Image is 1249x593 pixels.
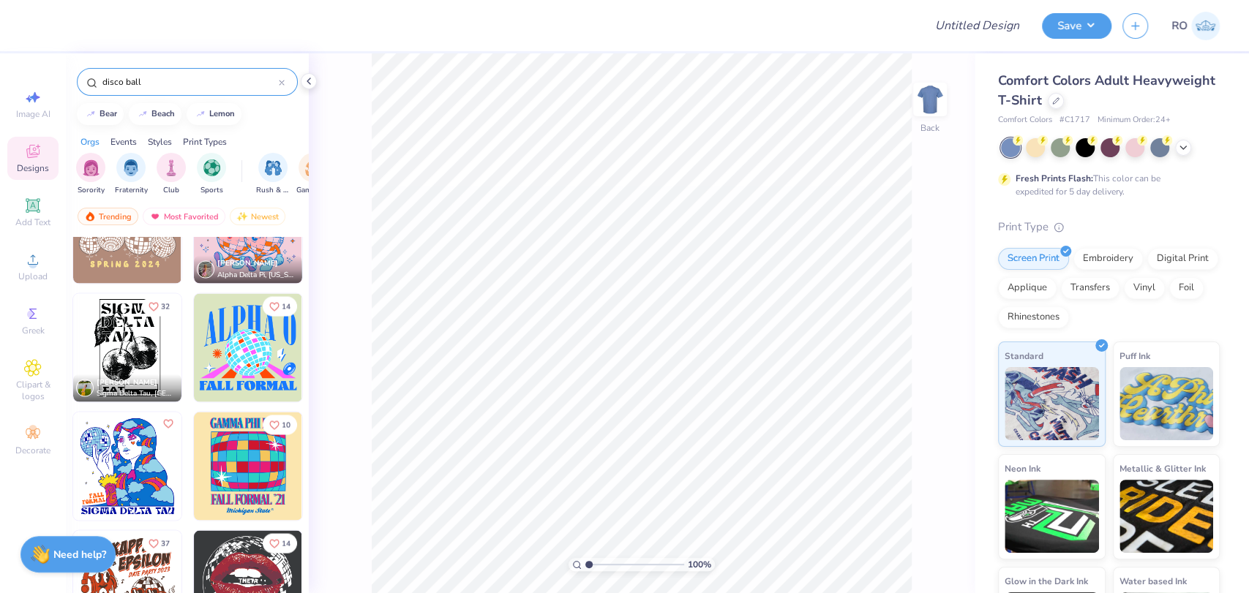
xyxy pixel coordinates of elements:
[998,277,1057,299] div: Applique
[197,153,226,196] div: filter for Sports
[1171,18,1188,34] span: RO
[920,121,939,135] div: Back
[97,388,176,399] span: Sigma Delta Tau, [GEOGRAPHIC_DATA]
[915,85,945,114] img: Back
[209,110,235,118] div: lemon
[1119,461,1206,476] span: Metallic & Glitter Ink
[161,540,170,547] span: 37
[18,271,48,282] span: Upload
[296,153,330,196] div: filter for Game Day
[137,110,149,118] img: trend_line.gif
[1005,480,1099,553] img: Neon Ink
[15,216,50,228] span: Add Text
[265,159,282,176] img: Rush & Bid Image
[78,208,138,225] div: Trending
[1171,12,1220,40] a: RO
[256,153,290,196] div: filter for Rush & Bid
[301,293,410,401] img: a7185325-a608-4996-8e0d-e51111a9e24c
[1124,277,1165,299] div: Vinyl
[85,110,97,118] img: trend_line.gif
[160,415,177,432] button: Like
[1073,248,1143,270] div: Embroidery
[77,103,124,125] button: bear
[83,159,100,176] img: Sorority Image
[1061,277,1119,299] div: Transfers
[688,558,711,571] span: 100 %
[80,135,100,148] div: Orgs
[181,293,289,401] img: 03aab4f5-0a47-4729-94e9-18d1892c1c34
[296,185,330,196] span: Game Day
[149,211,161,222] img: most_fav.gif
[84,211,96,222] img: trending.gif
[1016,172,1196,198] div: This color can be expedited for 5 day delivery.
[1016,173,1093,184] strong: Fresh Prints Flash:
[163,159,179,176] img: Club Image
[200,185,223,196] span: Sports
[923,11,1031,40] input: Untitled Design
[142,533,176,553] button: Like
[157,153,186,196] div: filter for Club
[1119,480,1214,553] img: Metallic & Glitter Ink
[16,108,50,120] span: Image AI
[1005,367,1099,440] img: Standard
[73,293,181,401] img: d93299fb-8667-4fc0-8778-b9fb2d06a74c
[1098,114,1171,126] span: Minimum Order: 24 +
[1119,573,1187,589] span: Water based Ink
[197,260,214,278] img: Avatar
[217,269,296,280] span: Alpha Delta Pi, [US_STATE][GEOGRAPHIC_DATA]
[183,135,227,148] div: Print Types
[187,103,241,125] button: lemon
[73,412,181,520] img: d7abe706-f2b2-4910-ab17-45ed5de870b7
[76,153,105,196] div: filter for Sorority
[97,377,157,387] span: [PERSON_NAME]
[195,110,206,118] img: trend_line.gif
[998,72,1215,109] span: Comfort Colors Adult Heavyweight T-Shirt
[256,153,290,196] button: filter button
[263,533,297,553] button: Like
[282,303,290,310] span: 14
[148,135,172,148] div: Styles
[157,153,186,196] button: filter button
[78,185,105,196] span: Sorority
[7,379,59,402] span: Clipart & logos
[115,185,148,196] span: Fraternity
[142,296,176,316] button: Like
[998,219,1220,235] div: Print Type
[151,110,175,118] div: beach
[998,248,1069,270] div: Screen Print
[53,548,106,562] strong: Need help?
[1005,573,1088,589] span: Glow in the Dark Ink
[76,153,105,196] button: filter button
[305,159,322,176] img: Game Day Image
[282,421,290,428] span: 10
[1191,12,1220,40] img: Rosean Opiso
[15,445,50,456] span: Decorate
[161,303,170,310] span: 32
[1042,13,1111,39] button: Save
[1119,348,1150,363] span: Puff Ink
[100,110,117,118] div: bear
[194,412,302,520] img: 40055584-8f20-470b-8ea6-18219cde8e47
[123,159,139,176] img: Fraternity Image
[256,185,290,196] span: Rush & Bid
[1169,277,1204,299] div: Foil
[163,185,179,196] span: Club
[110,135,137,148] div: Events
[22,325,45,336] span: Greek
[217,258,278,268] span: [PERSON_NAME]
[1147,248,1218,270] div: Digital Print
[181,412,289,520] img: 823eed5f-9b3f-436d-bd3f-7313eed870b2
[998,306,1069,328] div: Rhinestones
[230,208,285,225] div: Newest
[1005,348,1043,363] span: Standard
[143,208,225,225] div: Most Favorited
[296,153,330,196] button: filter button
[115,153,148,196] div: filter for Fraternity
[263,296,297,316] button: Like
[115,153,148,196] button: filter button
[1119,367,1214,440] img: Puff Ink
[236,211,248,222] img: Newest.gif
[1005,461,1040,476] span: Neon Ink
[301,412,410,520] img: f5065ecc-3b11-464b-954b-352b7e3e1354
[263,415,297,434] button: Like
